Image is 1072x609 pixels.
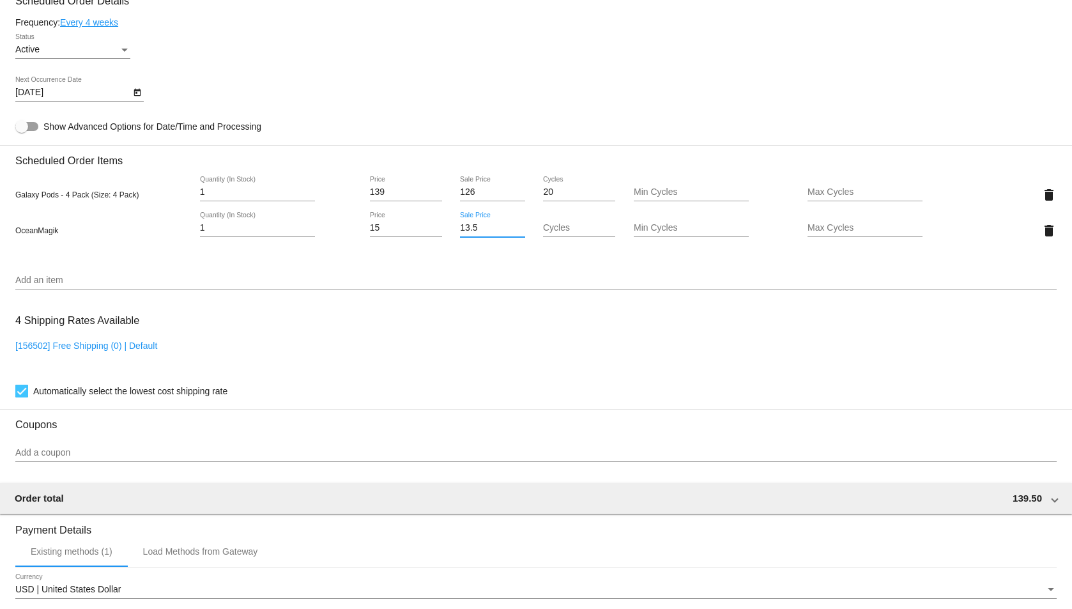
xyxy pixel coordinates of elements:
[1013,493,1042,504] span: 139.50
[15,190,139,199] span: Galaxy Pods - 4 Pack (Size: 4 Pack)
[130,85,144,98] button: Open calendar
[15,448,1057,458] input: Add a coupon
[15,493,64,504] span: Order total
[15,275,1057,286] input: Add an item
[460,187,525,197] input: Sale Price
[15,584,121,594] span: USD | United States Dollar
[15,44,40,54] span: Active
[15,514,1057,536] h3: Payment Details
[15,307,139,334] h3: 4 Shipping Rates Available
[15,145,1057,167] h3: Scheduled Order Items
[15,409,1057,431] h3: Coupons
[1041,223,1057,238] mat-icon: delete
[370,187,442,197] input: Price
[15,17,1057,27] div: Frequency:
[15,45,130,55] mat-select: Status
[60,17,118,27] a: Every 4 weeks
[15,585,1057,595] mat-select: Currency
[200,223,315,233] input: Quantity (In Stock)
[43,120,261,133] span: Show Advanced Options for Date/Time and Processing
[200,187,315,197] input: Quantity (In Stock)
[370,223,442,233] input: Price
[808,187,923,197] input: Max Cycles
[31,546,112,557] div: Existing methods (1)
[634,187,749,197] input: Min Cycles
[543,187,615,197] input: Cycles
[15,88,130,98] input: Next Occurrence Date
[33,383,227,399] span: Automatically select the lowest cost shipping rate
[634,223,749,233] input: Min Cycles
[543,223,615,233] input: Cycles
[143,546,258,557] div: Load Methods from Gateway
[460,223,525,233] input: Sale Price
[808,223,923,233] input: Max Cycles
[1041,187,1057,203] mat-icon: delete
[15,341,157,351] a: [156502] Free Shipping (0) | Default
[15,226,58,235] span: OceanMagik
